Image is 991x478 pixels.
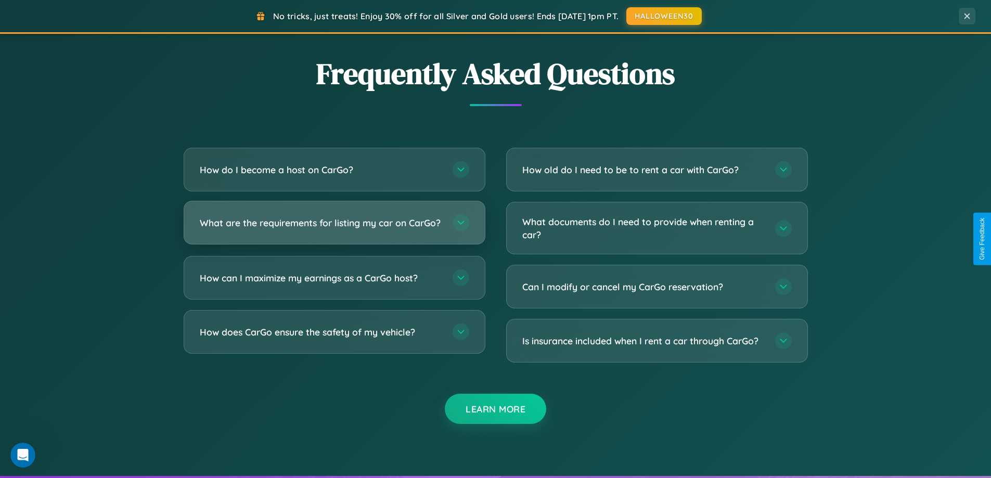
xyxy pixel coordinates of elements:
h3: How does CarGo ensure the safety of my vehicle? [200,326,442,339]
h2: Frequently Asked Questions [184,54,808,94]
button: HALLOWEEN30 [626,7,702,25]
h3: What documents do I need to provide when renting a car? [522,215,765,241]
h3: Is insurance included when I rent a car through CarGo? [522,334,765,347]
button: Learn More [445,394,546,424]
h3: How old do I need to be to rent a car with CarGo? [522,163,765,176]
h3: What are the requirements for listing my car on CarGo? [200,216,442,229]
div: Give Feedback [979,218,986,260]
h3: How can I maximize my earnings as a CarGo host? [200,272,442,285]
span: No tricks, just treats! Enjoy 30% off for all Silver and Gold users! Ends [DATE] 1pm PT. [273,11,619,21]
h3: Can I modify or cancel my CarGo reservation? [522,280,765,293]
h3: How do I become a host on CarGo? [200,163,442,176]
iframe: Intercom live chat [10,443,35,468]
